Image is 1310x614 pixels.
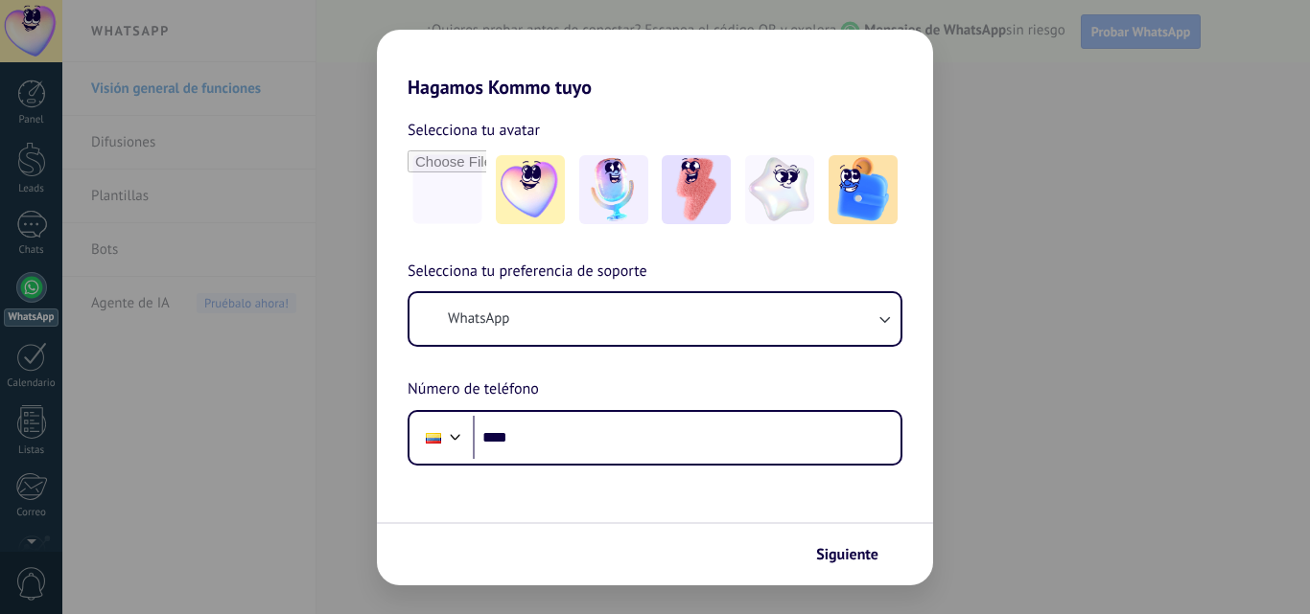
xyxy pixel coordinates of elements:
span: Siguiente [816,548,878,561]
img: -5.jpeg [829,155,898,224]
div: Ecuador: + 593 [415,418,452,458]
img: -1.jpeg [496,155,565,224]
h2: Hagamos Kommo tuyo [377,30,933,99]
span: Número de teléfono [408,377,539,402]
span: Selecciona tu preferencia de soporte [408,260,647,284]
span: Selecciona tu avatar [408,118,540,143]
span: WhatsApp [448,309,509,329]
img: -4.jpeg [745,155,814,224]
img: -3.jpeg [662,155,731,224]
button: WhatsApp [409,293,901,345]
img: -2.jpeg [579,155,648,224]
button: Siguiente [807,538,904,571]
